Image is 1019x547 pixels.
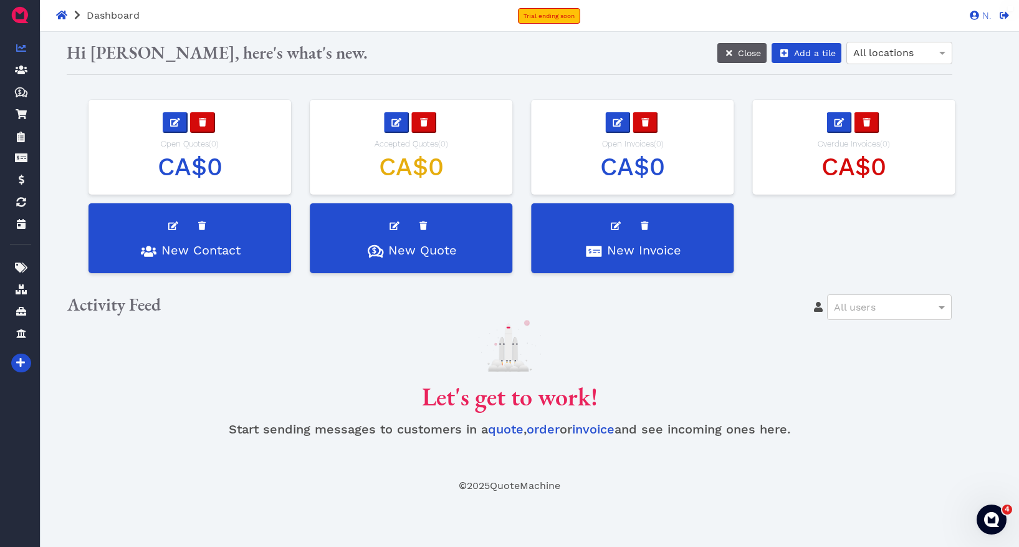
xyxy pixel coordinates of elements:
[87,9,140,21] span: Dashboard
[89,203,291,273] button: New Contact
[772,43,841,63] button: Add a tile
[67,293,161,316] span: Activity Feed
[1002,505,1012,515] span: 4
[479,320,541,372] img: launch.svg
[57,478,962,493] footer: © 2025 QuoteMachine
[828,295,951,319] div: All users
[67,41,368,64] span: Hi [PERSON_NAME], here's what's new.
[518,8,580,24] a: Trial ending soon
[600,152,665,182] span: CA$0
[379,152,444,182] span: CA$0
[488,422,524,437] a: quote
[211,139,216,148] span: 0
[544,112,722,150] div: Open Invoices ( )
[372,246,376,255] tspan: $
[572,422,615,437] a: invoice
[524,12,575,19] span: Trial ending soon
[656,139,661,148] span: 0
[853,47,914,59] span: All locations
[18,89,22,95] tspan: $
[310,203,512,273] button: New Quote
[527,422,560,437] a: order
[229,422,790,437] span: Start sending messages to customers in a , or and see incoming ones here.
[532,203,734,273] button: New Invoice
[738,48,761,58] span: Close
[441,139,446,148] span: 0
[158,152,222,182] span: CA$0
[101,112,279,150] div: Open Quotes ( )
[717,43,767,63] button: Close
[977,505,1007,535] iframe: Intercom live chat
[765,112,943,150] div: Overdue Invoices ( )
[964,9,991,21] a: N.
[883,139,887,148] span: 0
[10,5,30,25] img: QuoteM_icon_flat.png
[979,11,991,21] span: N.
[821,152,886,182] span: CA$0
[422,380,598,413] span: Let's get to work!
[322,112,500,150] div: Accepted Quotes ( )
[792,48,836,58] span: Add a tile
